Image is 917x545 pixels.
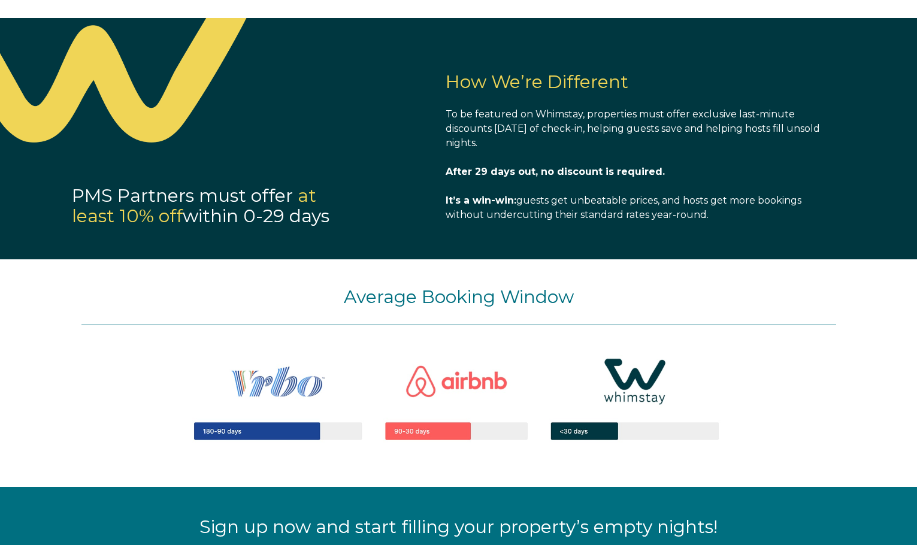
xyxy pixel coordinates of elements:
span: Sign up now and start filling your property’s empty nights! [199,516,718,538]
span: How We’re Different [446,71,628,93]
span: To be featured on Whimstay, properties must offer exclusive last-minute discounts [DATE] of check... [446,108,820,149]
span: After 29 days out, no discount is required. [446,166,665,177]
span: Average Booking Window [344,286,574,308]
img: Captura de pantalla 2025-05-06 a la(s) 5.25.03 p.m. [153,325,764,471]
span: guests get unbeatable prices, and hosts get more bookings without undercutting their standard rat... [446,195,801,220]
span: PMS Partners must offer within 0-29 days [72,184,329,228]
span: at least 10% off [72,184,316,228]
span: It’s a win-win: [446,195,516,206]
